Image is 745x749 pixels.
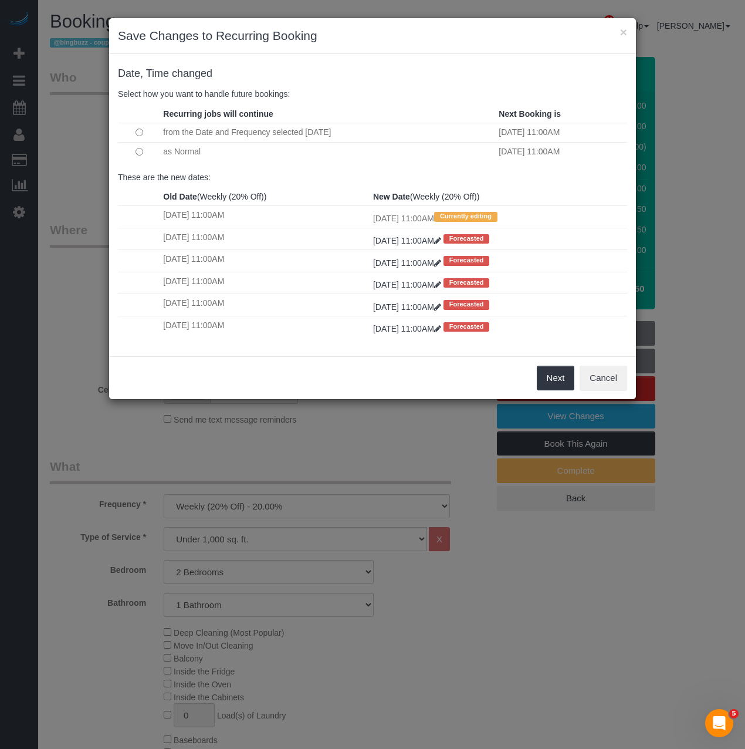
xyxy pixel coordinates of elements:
[620,26,627,38] button: ×
[443,234,490,244] span: Forecasted
[443,278,490,288] span: Forecasted
[163,109,273,119] strong: Recurring jobs will continue
[434,212,497,221] span: Currently editing
[160,206,370,228] td: [DATE] 11:00AM
[118,88,627,100] p: Select how you want to handle future bookings:
[118,171,627,183] p: These are the new dates:
[160,123,496,142] td: from the Date and Frequency selected [DATE]
[729,709,739,718] span: 5
[373,258,443,268] a: [DATE] 11:00AM
[370,188,627,206] th: (Weekly (20% Off))
[443,300,490,309] span: Forecasted
[160,188,370,206] th: (Weekly (20% Off))
[160,250,370,272] td: [DATE] 11:00AM
[118,27,627,45] h3: Save Changes to Recurring Booking
[118,68,169,79] span: Date, Time
[373,302,443,312] a: [DATE] 11:00AM
[499,109,561,119] strong: Next Booking is
[160,228,370,249] td: [DATE] 11:00AM
[496,123,627,142] td: [DATE] 11:00AM
[373,192,410,201] strong: New Date
[373,280,443,289] a: [DATE] 11:00AM
[373,324,443,333] a: [DATE] 11:00AM
[163,192,197,201] strong: Old Date
[705,709,733,737] iframe: Intercom live chat
[443,322,490,332] span: Forecasted
[580,366,627,390] button: Cancel
[118,68,627,80] h4: changed
[443,256,490,265] span: Forecasted
[537,366,575,390] button: Next
[496,142,627,161] td: [DATE] 11:00AM
[373,236,443,245] a: [DATE] 11:00AM
[160,142,496,161] td: as Normal
[160,272,370,293] td: [DATE] 11:00AM
[160,294,370,316] td: [DATE] 11:00AM
[370,206,627,228] td: [DATE] 11:00AM
[160,316,370,338] td: [DATE] 11:00AM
